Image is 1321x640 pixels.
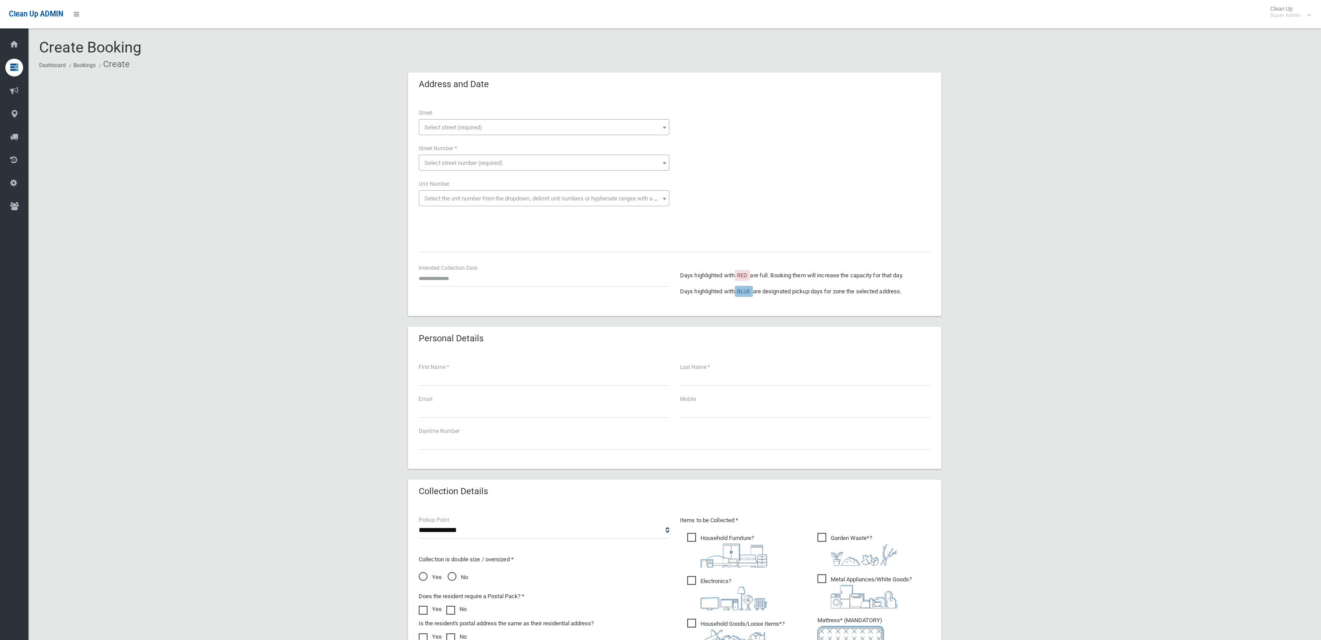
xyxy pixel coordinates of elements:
i: ? [831,535,897,566]
img: 394712a680b73dbc3d2a6a3a7ffe5a07.png [701,587,767,610]
i: ? [831,576,912,608]
span: Electronics [687,576,767,610]
header: Collection Details [408,483,499,500]
span: Clean Up [1266,5,1310,19]
label: Is the resident's postal address the same as their residential address? [419,618,594,629]
label: Does the resident require a Postal Pack? * [419,591,524,602]
header: Address and Date [408,76,500,93]
i: ? [701,535,767,568]
span: RED [737,272,748,279]
span: BLUE [737,288,750,295]
p: Items to be Collected * [680,515,931,526]
small: Super Admin [1270,12,1301,19]
p: Collection is double size / oversized * [419,554,669,565]
a: Dashboard [39,62,66,68]
span: Clean Up ADMIN [9,10,63,18]
img: 36c1b0289cb1767239cdd3de9e694f19.png [831,585,897,608]
a: Bookings [73,62,96,68]
span: Household Furniture [687,533,767,568]
img: 4fd8a5c772b2c999c83690221e5242e0.png [831,544,897,566]
header: Personal Details [408,330,494,347]
span: Garden Waste* [817,533,897,566]
label: Yes [419,604,442,615]
span: No [448,572,468,583]
span: Yes [419,572,442,583]
span: Metal Appliances/White Goods [817,574,912,608]
label: No [446,604,467,615]
i: ? [701,578,767,610]
span: Select street (required) [424,124,482,131]
span: Select street number (required) [424,160,503,166]
span: Create Booking [39,38,141,56]
p: Days highlighted with are full. Booking them will increase the capacity for that day. [680,270,931,281]
p: Days highlighted with are designated pickup days for zone the selected address. [680,286,931,297]
li: Create [97,56,130,72]
span: Select the unit number from the dropdown, delimit unit numbers or hyphenate ranges with a comma [424,195,673,202]
img: aa9efdbe659d29b613fca23ba79d85cb.png [701,544,767,568]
